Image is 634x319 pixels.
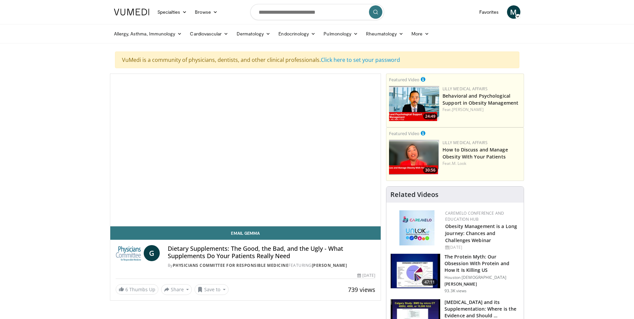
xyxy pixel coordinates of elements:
a: More [407,27,433,40]
a: How to Discuss and Manage Obesity With Your Patients [442,146,508,160]
p: 93.3K views [445,288,467,294]
div: Feat. [442,107,521,113]
p: [PERSON_NAME] [445,282,520,287]
img: ba3304f6-7838-4e41-9c0f-2e31ebde6754.png.150x105_q85_crop-smart_upscale.png [389,86,439,121]
a: M. Look [452,161,467,166]
a: 30:56 [389,140,439,175]
img: VuMedi Logo [114,9,149,15]
img: Physicians Committee for Responsible Medicine [116,245,141,261]
video-js: Video Player [110,74,381,226]
button: Share [161,284,192,295]
h3: [MEDICAL_DATA] and its Supplementation: Where is the Evidence and Should … [445,299,520,319]
input: Search topics, interventions [250,4,384,20]
a: Pulmonology [320,27,362,40]
h4: Dietary Supplements: The Good, the Bad, and the Ugly - What Supplements Do Your Patients Really Need [168,245,375,259]
a: Lilly Medical Affairs [442,86,488,92]
img: c98a6a29-1ea0-4bd5-8cf5-4d1e188984a7.png.150x105_q85_crop-smart_upscale.png [389,140,439,175]
a: 6 Thumbs Up [116,284,158,295]
img: b7b8b05e-5021-418b-a89a-60a270e7cf82.150x105_q85_crop-smart_upscale.jpg [391,254,440,289]
a: [PERSON_NAME] [312,262,347,268]
span: 24:49 [423,113,437,119]
a: Favorites [475,5,503,19]
a: Browse [191,5,222,19]
a: Lilly Medical Affairs [442,140,488,145]
span: 47:11 [422,279,438,286]
a: M [507,5,520,19]
a: Specialties [153,5,191,19]
h4: Related Videos [390,191,438,199]
small: Featured Video [389,77,419,83]
div: [DATE] [357,273,375,279]
a: Obesity Management is a Long Journey: Chances and Challenges Webinar [445,223,517,243]
a: G [144,245,160,261]
a: 47:11 The Protein Myth: Our Obsession With Protein and How It Is Killing US Houston [DEMOGRAPHIC_... [390,253,520,294]
a: [PERSON_NAME] [452,107,484,112]
h3: The Protein Myth: Our Obsession With Protein and How It Is Killing US [445,253,520,274]
a: CaReMeLO Conference and Education Hub [445,210,504,222]
a: Rheumatology [362,27,407,40]
span: 6 [125,286,128,293]
div: VuMedi is a community of physicians, dentists, and other clinical professionals. [115,51,519,68]
a: Behavioral and Psychological Support in Obesity Management [442,93,518,106]
img: 45df64a9-a6de-482c-8a90-ada250f7980c.png.150x105_q85_autocrop_double_scale_upscale_version-0.2.jpg [399,210,434,245]
a: 24:49 [389,86,439,121]
a: Physicians Committee for Responsible Medicine [173,262,289,268]
a: Dermatology [233,27,275,40]
a: Cardiovascular [186,27,232,40]
button: Save to [195,284,229,295]
div: [DATE] [445,244,518,250]
a: Email Gemma [110,226,381,240]
a: Endocrinology [274,27,320,40]
span: 739 views [348,286,375,294]
div: By FEATURING [168,262,375,269]
a: Click here to set your password [321,56,400,64]
p: Houston [DEMOGRAPHIC_DATA] [445,275,520,280]
small: Featured Video [389,130,419,136]
div: Feat. [442,161,521,167]
a: Allergy, Asthma, Immunology [110,27,186,40]
span: 30:56 [423,167,437,173]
